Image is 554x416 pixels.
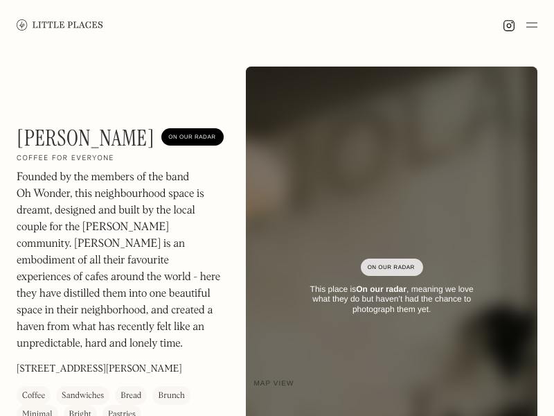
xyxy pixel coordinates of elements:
div: On Our Radar [368,261,416,275]
div: This place is , meaning we love what they do but haven’t had the chance to photograph them yet. [310,284,474,314]
div: Bread [120,389,141,403]
div: Coffee [22,389,45,403]
a: Map view [238,369,311,399]
div: On Our Radar [168,130,217,144]
h2: Coffee for everyone [17,154,114,164]
span: Map view [254,380,294,388]
p: [STREET_ADDRESS][PERSON_NAME] [17,362,182,376]
h1: [PERSON_NAME] [17,125,154,151]
p: Founded by the members of the band Oh Wonder, this neighbourhood space is dreamt, designed and bu... [17,169,224,352]
div: Brunch [158,389,184,403]
div: Sandwiches [62,389,104,403]
strong: On our radar [356,284,406,294]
